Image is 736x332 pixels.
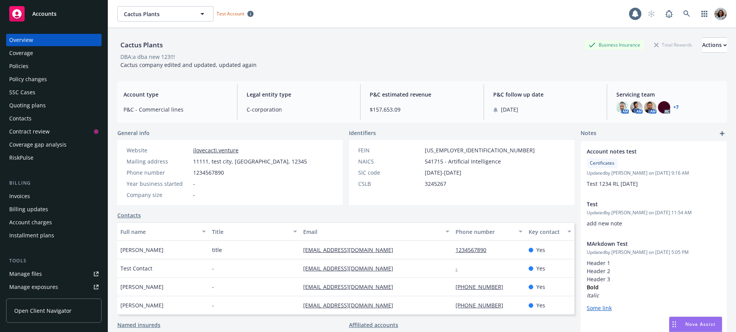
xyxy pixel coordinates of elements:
a: - [456,265,464,272]
div: Key contact [529,228,563,236]
div: Company size [127,191,190,199]
span: 11111, test city, [GEOGRAPHIC_DATA], 12345 [193,157,307,165]
button: Title [209,222,300,241]
a: [EMAIL_ADDRESS][DOMAIN_NAME] [303,302,399,309]
div: Phone number [456,228,514,236]
div: Invoices [9,190,30,202]
a: Overview [6,34,102,46]
a: Contacts [117,211,141,219]
div: Phone number [127,169,190,177]
span: [PERSON_NAME] [120,301,164,309]
a: add [718,129,727,138]
span: Test Account [214,10,257,18]
div: Account notes testCertificatesUpdatedby [PERSON_NAME] on [DATE] 9:16 AMTest 1234 RL [DATE] [581,141,727,194]
img: photo [630,101,643,113]
h2: Header 2 [587,267,721,275]
span: Account type [124,90,228,98]
div: Mailing address [127,157,190,165]
div: Year business started [127,180,190,188]
div: Total Rewards [650,40,696,50]
span: P&C estimated revenue [370,90,474,98]
a: Coverage [6,47,102,59]
img: photo [658,101,670,113]
div: Business Insurance [585,40,644,50]
a: Report a Bug [661,6,677,22]
div: SSC Cases [9,86,35,98]
button: Email [300,222,452,241]
div: Policy changes [9,73,47,85]
strong: Bold [587,284,599,291]
button: Nova Assist [669,317,722,332]
div: Policies [9,60,28,72]
span: Legal entity type [247,90,351,98]
span: Yes [536,264,545,272]
span: 541715 - Artificial Intelligence [425,157,501,165]
span: Yes [536,283,545,291]
a: Manage files [6,268,102,280]
button: Phone number [452,222,526,241]
span: Servicing team [616,90,721,98]
span: - [212,264,214,272]
span: 1234567890 [193,169,224,177]
div: Website [127,146,190,154]
div: Account charges [9,216,52,229]
span: [DATE]-[DATE] [425,169,461,177]
a: Start snowing [644,6,659,22]
div: FEIN [358,146,422,154]
span: Test Account [217,10,244,17]
a: SSC Cases [6,86,102,98]
button: Actions [702,37,727,53]
div: Coverage [9,47,33,59]
h3: Header 3 [587,275,721,283]
div: Manage files [9,268,42,280]
div: Email [303,228,441,236]
span: Test [587,200,701,208]
span: C-corporation [247,105,351,113]
a: Policy changes [6,73,102,85]
div: Full name [120,228,197,236]
span: Updated by [PERSON_NAME] on [DATE] 11:54 AM [587,209,721,216]
div: CSLB [358,180,422,188]
a: Policies [6,60,102,72]
a: [EMAIL_ADDRESS][DOMAIN_NAME] [303,246,399,254]
a: +7 [673,105,679,110]
span: add new note [587,220,622,227]
a: [EMAIL_ADDRESS][DOMAIN_NAME] [303,265,399,272]
div: Drag to move [669,317,679,332]
span: - [212,301,214,309]
span: Cactus company edited and updated, updated again [120,61,257,68]
span: Cactus Plants [124,10,190,18]
a: Some link [587,304,612,312]
div: Overview [9,34,33,46]
span: Open Client Navigator [14,307,72,315]
button: Full name [117,222,209,241]
a: 1234567890 [456,246,492,254]
a: Contacts [6,112,102,125]
div: Cactus Plants [117,40,166,50]
div: MArkdown TestUpdatedby [PERSON_NAME] on [DATE] 5:05 PMHeader 1Header 2Header 3Bold ItalicSome link [581,234,727,318]
a: Installment plans [6,229,102,242]
span: Updated by [PERSON_NAME] on [DATE] 5:05 PM [587,249,721,256]
div: TestUpdatedby [PERSON_NAME] on [DATE] 11:54 AMadd new note [581,194,727,234]
span: Accounts [32,11,57,17]
span: Yes [536,301,545,309]
span: Test 1234 RL [DATE] [587,180,638,187]
div: Contacts [9,112,32,125]
div: SIC code [358,169,422,177]
span: Updated by [PERSON_NAME] on [DATE] 9:16 AM [587,170,721,177]
span: MArkdown Test [587,240,701,248]
button: Key contact [526,222,574,241]
em: Italic [587,292,599,299]
a: ilovecacti.venture [193,147,239,154]
a: Quoting plans [6,99,102,112]
span: [PERSON_NAME] [120,283,164,291]
span: Test Contact [120,264,152,272]
div: NAICS [358,157,422,165]
div: Title [212,228,289,236]
img: photo [616,101,629,113]
a: Contract review [6,125,102,138]
a: Account charges [6,216,102,229]
span: [US_EMPLOYER_IDENTIFICATION_NUMBER] [425,146,535,154]
div: RiskPulse [9,152,33,164]
a: Named insureds [117,321,160,329]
